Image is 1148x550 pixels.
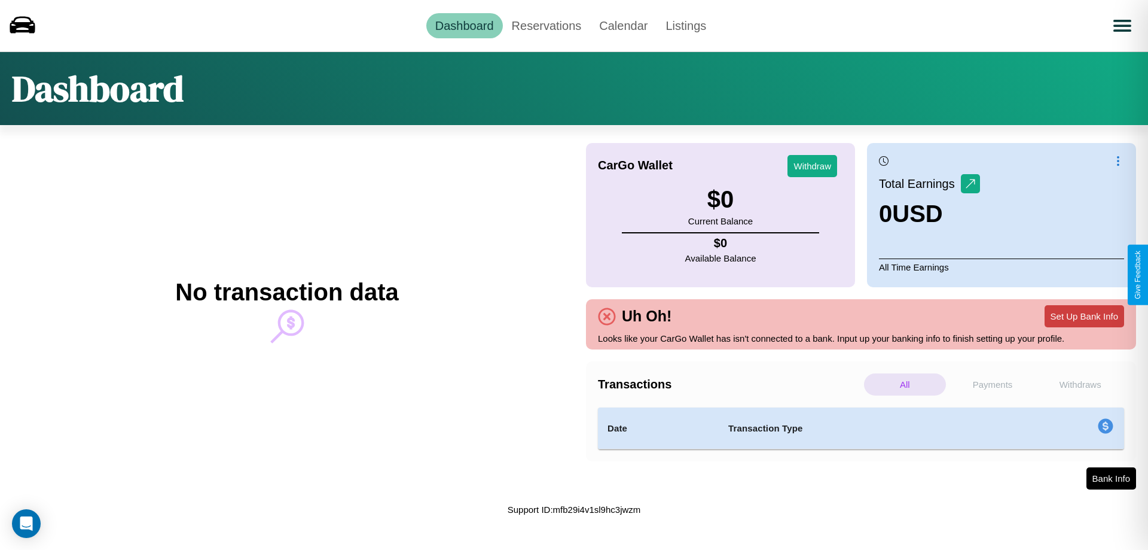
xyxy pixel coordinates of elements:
[879,259,1124,275] p: All Time Earnings
[590,13,657,38] a: Calendar
[616,308,677,325] h4: Uh Oh!
[175,279,398,306] h2: No transaction data
[426,13,503,38] a: Dashboard
[685,250,756,266] p: Available Balance
[12,64,184,113] h1: Dashboard
[1045,305,1124,327] button: Set Up Bank Info
[598,378,861,391] h4: Transactions
[12,509,41,538] div: Open Intercom Messenger
[657,13,715,38] a: Listings
[685,236,756,250] h4: $ 0
[879,173,961,195] p: Total Earnings
[1106,9,1139,42] button: Open menu
[607,421,709,436] h4: Date
[1039,373,1121,396] p: Withdraws
[1086,467,1136,490] button: Bank Info
[688,213,753,229] p: Current Balance
[598,408,1124,449] table: simple table
[503,13,591,38] a: Reservations
[688,186,753,213] h3: $ 0
[598,159,673,172] h4: CarGo Wallet
[598,330,1124,347] p: Looks like your CarGo Wallet has isn't connected to a bank. Input up your banking info to finish ...
[728,421,1000,436] h4: Transaction Type
[879,200,980,227] h3: 0 USD
[952,373,1034,396] p: Payments
[787,155,837,177] button: Withdraw
[508,502,641,518] p: Support ID: mfb29i4v1sl9hc3jwzm
[1134,251,1142,299] div: Give Feedback
[864,373,946,396] p: All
